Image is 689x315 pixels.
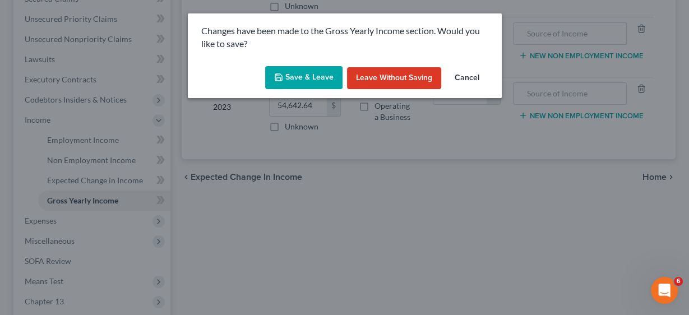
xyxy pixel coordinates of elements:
[446,67,488,90] button: Cancel
[347,67,441,90] button: Leave without Saving
[265,66,343,90] button: Save & Leave
[201,25,488,50] p: Changes have been made to the Gross Yearly Income section. Would you like to save?
[651,277,678,304] iframe: Intercom live chat
[674,277,683,286] span: 6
